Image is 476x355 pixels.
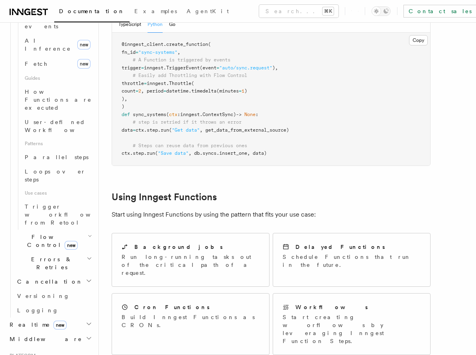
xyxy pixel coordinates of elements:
[172,127,200,133] span: "Get data"
[22,115,94,137] a: User-defined Workflows
[372,6,391,16] button: Toggle dark mode
[166,88,191,94] span: datetime.
[169,81,191,86] span: Throttle
[14,252,94,274] button: Errors & Retries
[14,230,94,252] button: Flow Controlnew
[22,187,94,199] span: Use cases
[147,150,155,156] span: run
[77,40,90,49] span: new
[134,303,210,311] h2: Cron Functions
[158,150,189,156] span: "Save data"
[155,150,158,156] span: (
[122,41,163,47] span: @inngest_client
[133,57,230,63] span: # A Function is triggered by events
[133,73,247,78] span: # Easily add Throttling with Flow Control
[244,88,247,94] span: )
[122,150,130,156] span: ctx
[141,65,144,71] span: =
[191,88,216,94] span: timedelta
[59,8,125,14] span: Documentation
[122,65,141,71] span: trigger
[169,16,175,33] button: Go
[22,72,94,85] span: Guides
[118,16,141,33] button: TypeScript
[25,203,112,226] span: Trigger workflows from Retool
[191,81,194,86] span: (
[122,88,136,94] span: count
[144,81,147,86] span: =
[22,150,94,164] a: Parallel steps
[134,8,177,14] span: Examples
[25,89,92,111] span: How Functions are executed
[189,150,267,156] span: , db.syncs.insert_one, data)
[169,127,172,133] span: (
[6,321,67,329] span: Realtime
[144,65,166,71] span: inngest.
[219,65,272,71] span: "auto/sync.request"
[122,253,260,277] p: Run long-running tasks out of the critical path of a request.
[166,41,208,47] span: create_function
[147,127,158,133] span: step
[169,112,177,117] span: ctx
[136,127,144,133] span: ctx
[259,5,338,18] button: Search...⌘K
[216,88,239,94] span: (minutes
[200,127,289,133] span: , get_data_from_external_source)
[166,112,169,117] span: (
[144,127,147,133] span: .
[295,243,385,251] h2: Delayed Functions
[177,49,180,55] span: ,
[122,104,124,109] span: )
[323,7,334,15] kbd: ⌘K
[163,88,166,94] span: =
[161,127,169,133] span: run
[22,11,94,34] a: Wait for events
[130,150,133,156] span: .
[25,61,48,67] span: Fetch
[133,150,144,156] span: step
[6,318,94,332] button: Realtimenew
[6,335,82,343] span: Middleware
[77,59,90,69] span: new
[200,112,203,117] span: .
[144,150,147,156] span: .
[182,2,234,22] a: AgentKit
[14,289,94,303] a: Versioning
[14,278,83,286] span: Cancellation
[138,49,177,55] span: "sync-systems"
[133,112,166,117] span: sync_systems
[273,293,431,355] a: WorkflowsStart creating worflows by leveraging Inngest Function Steps.
[22,199,94,230] a: Trigger workflows from Retool
[203,112,236,117] span: ContextSync)
[122,127,133,133] span: data
[148,16,163,33] button: Python
[14,233,88,249] span: Flow Control
[295,303,368,311] h2: Workflows
[283,253,421,269] p: Schedule Functions that run in the future.
[283,313,421,345] p: Start creating worflows by leveraging Inngest Function Steps.
[216,65,219,71] span: =
[256,112,258,117] span: :
[138,88,141,94] span: 2
[177,112,180,117] span: :
[25,168,86,183] span: Loops over steps
[25,37,71,52] span: AI Inference
[25,119,96,133] span: User-defined Workflows
[166,65,200,71] span: TriggerEvent
[147,81,169,86] span: inngest.
[133,127,136,133] span: =
[22,85,94,115] a: How Functions are executed
[22,56,94,72] a: Fetchnew
[187,8,229,14] span: AgentKit
[158,127,161,133] span: .
[134,243,223,251] h2: Background jobs
[242,88,244,94] span: 1
[273,233,431,287] a: Delayed FunctionsSchedule Functions that run in the future.
[122,313,260,329] p: Build Inngest Functions as CRONs.
[65,241,78,250] span: new
[112,233,269,287] a: Background jobsRun long-running tasks out of the critical path of a request.
[22,164,94,187] a: Loops over steps
[130,2,182,22] a: Examples
[180,112,200,117] span: inngest
[122,49,136,55] span: fn_id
